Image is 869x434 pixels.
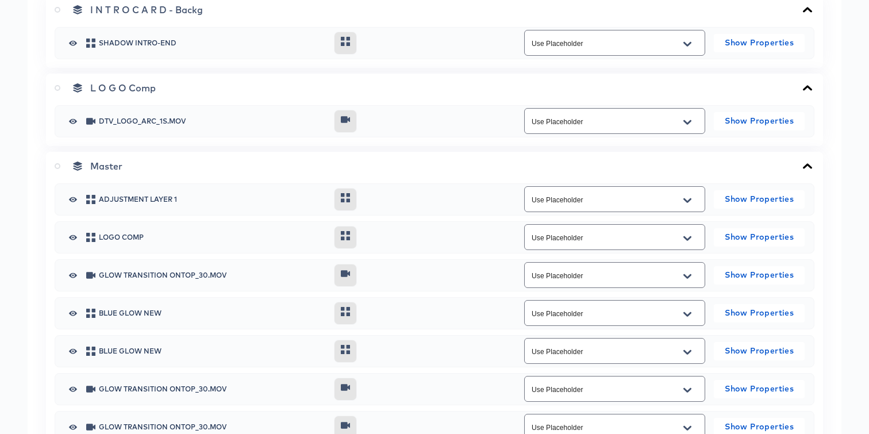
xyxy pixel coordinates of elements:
button: Open [679,35,696,53]
span: L O G O Comp [90,82,156,94]
span: Master [90,160,122,172]
span: Show Properties [718,192,800,206]
span: Show Properties [718,344,800,358]
span: LOGO Comp [99,234,325,241]
span: I N T R O C A R D - Backg [90,4,203,16]
button: Open [679,191,696,210]
button: Show Properties [714,304,805,322]
button: Open [679,267,696,286]
button: Open [679,343,696,362]
button: Show Properties [714,342,805,360]
span: Adjustment Layer 1 [99,196,325,203]
button: Show Properties [714,190,805,209]
button: Open [679,113,696,132]
span: Show Properties [718,306,800,320]
button: Show Properties [714,34,805,52]
span: Blue Glow new [99,310,325,317]
button: Show Properties [714,228,805,247]
span: SHADOW INTRO-END [99,40,325,47]
span: Show Properties [718,230,800,244]
button: Show Properties [714,266,805,285]
span: Glow Transition OnTop_30.mov [99,424,325,431]
button: Show Properties [714,380,805,398]
span: Glow Transition OnTop_30.mov [99,386,325,393]
span: Show Properties [718,114,800,128]
button: Open [679,305,696,324]
button: Open [679,229,696,248]
span: Blue Glow new [99,348,325,355]
span: Show Properties [718,36,800,50]
button: Show Properties [714,112,805,130]
button: Open [679,381,696,400]
span: Glow Transition OnTop_30.mov [99,272,325,279]
span: Show Properties [718,420,800,434]
span: Show Properties [718,268,800,282]
span: DTV_logo_Arc_1s.mov [99,118,325,125]
span: Show Properties [718,382,800,396]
